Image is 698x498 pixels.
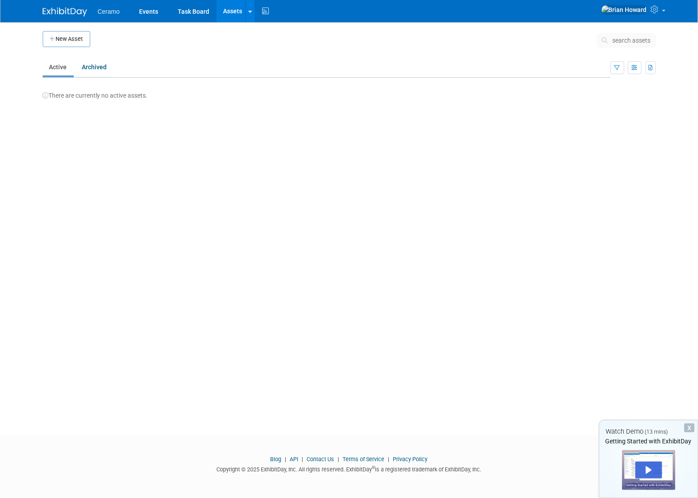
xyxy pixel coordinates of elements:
span: Ceramo [98,8,120,15]
a: Active [43,59,74,75]
span: | [300,456,306,462]
a: Terms of Service [343,456,385,462]
a: Blog [271,456,282,462]
img: ExhibitDay [43,8,87,16]
img: Brian Howard [601,5,647,15]
a: Contact Us [307,456,335,462]
span: search assets [613,37,651,44]
button: New Asset [43,31,90,47]
a: Privacy Policy [393,456,428,462]
span: | [336,456,342,462]
a: API [290,456,299,462]
div: Play [635,462,662,478]
div: Dismiss [684,423,694,432]
div: Getting Started with ExhibitDay [599,437,698,446]
span: | [283,456,289,462]
div: There are currently no active assets. [43,82,656,100]
span: (13 mins) [645,429,668,435]
span: | [386,456,392,462]
button: search assets [597,33,656,47]
a: Archived [76,59,114,75]
sup: ® [372,465,375,470]
div: Watch Demo [599,427,698,436]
